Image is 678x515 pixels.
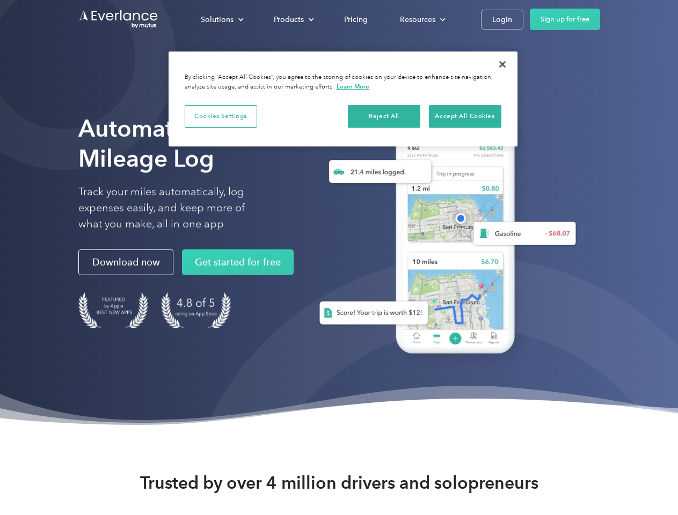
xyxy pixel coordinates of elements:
img: Badge for Featured by Apple Best New Apps [78,292,148,328]
a: Sign up for free [530,9,600,30]
a: Go to homepage [78,9,159,30]
div: Resources [400,13,435,26]
div: Solutions [190,10,252,29]
div: Solutions [201,13,234,26]
div: Products [274,13,304,26]
button: Cookies Settings [185,105,257,128]
img: 4.9 out of 5 stars on the app store [161,292,231,328]
div: Privacy [169,51,517,146]
div: Login [492,13,512,26]
a: Login [481,10,523,30]
a: Pricing [333,10,378,29]
div: Resources [389,10,454,29]
div: Products [263,10,323,29]
button: Reject All [348,105,420,128]
a: More information about your privacy, opens in a new tab [337,83,369,90]
a: Download now [78,249,173,275]
strong: Trusted by over 4 million drivers and solopreneurs [140,472,538,494]
img: Everlance, mileage tracker app, expense tracking app [302,102,585,370]
button: Close [491,53,514,76]
div: Cookie banner [169,51,517,146]
div: Pricing [344,13,368,26]
div: By clicking “Accept All Cookies”, you agree to the storing of cookies on your device to enhance s... [185,73,501,92]
p: Track your miles automatically, log expenses easily, and keep more of what you make, all in one app [78,184,270,232]
button: Accept All Cookies [429,105,501,128]
a: Get started for free [182,249,294,275]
